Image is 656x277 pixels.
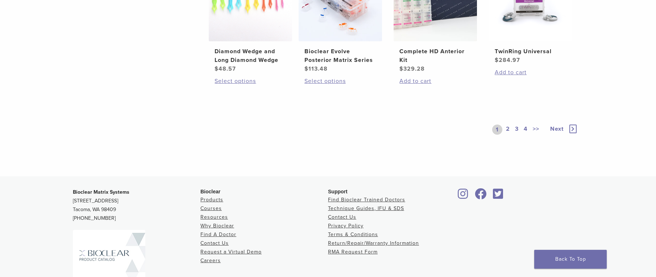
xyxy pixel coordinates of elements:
a: Select options for “Bioclear Evolve Posterior Matrix Series” [304,77,376,85]
a: Terms & Conditions [328,231,378,238]
a: 1 [492,125,502,135]
a: Privacy Policy [328,223,364,229]
span: $ [495,56,499,64]
a: Products [200,197,223,203]
a: Back To Top [534,250,607,269]
a: Add to cart: “TwinRing Universal” [495,68,566,77]
a: Find A Doctor [200,231,236,238]
bdi: 329.28 [399,65,425,72]
a: Technique Guides, IFU & SDS [328,205,404,211]
bdi: 284.97 [495,56,520,64]
span: $ [399,65,403,72]
h2: Complete HD Anterior Kit [399,47,471,64]
h2: Bioclear Evolve Posterior Matrix Series [304,47,376,64]
a: Find Bioclear Trained Doctors [328,197,405,203]
span: $ [304,65,308,72]
span: $ [215,65,219,72]
h2: Diamond Wedge and Long Diamond Wedge [215,47,286,64]
a: Resources [200,214,228,220]
a: Select options for “Diamond Wedge and Long Diamond Wedge” [215,77,286,85]
a: Add to cart: “Complete HD Anterior Kit” [399,77,471,85]
a: RMA Request Form [328,249,378,255]
a: Contact Us [200,240,229,246]
span: Bioclear [200,189,220,194]
h2: TwinRing Universal [495,47,566,56]
a: 2 [505,125,511,135]
a: >> [531,125,541,135]
strong: Bioclear Matrix Systems [73,189,129,195]
a: Bioclear [456,193,471,200]
a: Contact Us [328,214,356,220]
span: Support [328,189,348,194]
a: Bioclear [490,193,506,200]
bdi: 48.57 [215,65,236,72]
a: Courses [200,205,222,211]
a: 4 [522,125,529,135]
a: Why Bioclear [200,223,234,229]
a: Return/Repair/Warranty Information [328,240,419,246]
p: [STREET_ADDRESS] Tacoma, WA 98409 [PHONE_NUMBER] [73,188,200,223]
a: Careers [200,257,221,264]
a: 3 [514,125,520,135]
span: Next [550,125,564,133]
bdi: 113.48 [304,65,328,72]
a: Bioclear [472,193,489,200]
a: Request a Virtual Demo [200,249,262,255]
